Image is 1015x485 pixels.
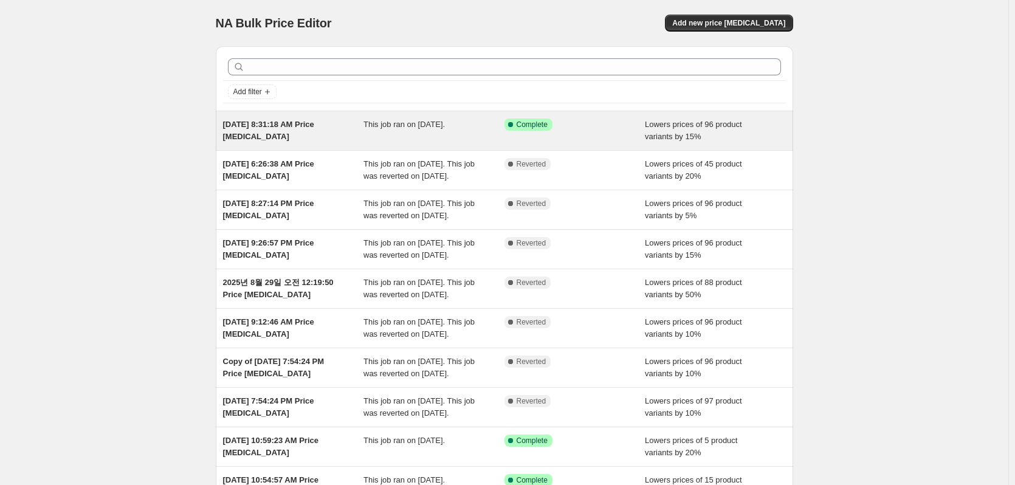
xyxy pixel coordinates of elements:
[665,15,793,32] button: Add new price [MEDICAL_DATA]
[517,317,546,327] span: Reverted
[363,317,475,339] span: This job ran on [DATE]. This job was reverted on [DATE].
[517,120,548,129] span: Complete
[223,238,314,260] span: [DATE] 9:26:57 PM Price [MEDICAL_DATA]
[517,475,548,485] span: Complete
[363,278,475,299] span: This job ran on [DATE]. This job was reverted on [DATE].
[223,357,325,378] span: Copy of [DATE] 7:54:24 PM Price [MEDICAL_DATA]
[223,317,314,339] span: [DATE] 9:12:46 AM Price [MEDICAL_DATA]
[672,18,785,28] span: Add new price [MEDICAL_DATA]
[363,120,445,129] span: This job ran on [DATE].
[223,199,314,220] span: [DATE] 8:27:14 PM Price [MEDICAL_DATA]
[645,159,742,181] span: Lowers prices of 45 product variants by 20%
[363,357,475,378] span: This job ran on [DATE]. This job was reverted on [DATE].
[363,238,475,260] span: This job ran on [DATE]. This job was reverted on [DATE].
[223,120,314,141] span: [DATE] 8:31:18 AM Price [MEDICAL_DATA]
[645,278,742,299] span: Lowers prices of 88 product variants by 50%
[216,16,332,30] span: NA Bulk Price Editor
[363,436,445,445] span: This job ran on [DATE].
[223,396,314,418] span: [DATE] 7:54:24 PM Price [MEDICAL_DATA]
[517,436,548,445] span: Complete
[645,396,742,418] span: Lowers prices of 97 product variants by 10%
[645,199,742,220] span: Lowers prices of 96 product variants by 5%
[223,159,314,181] span: [DATE] 6:26:38 AM Price [MEDICAL_DATA]
[363,199,475,220] span: This job ran on [DATE]. This job was reverted on [DATE].
[517,357,546,366] span: Reverted
[517,159,546,169] span: Reverted
[363,396,475,418] span: This job ran on [DATE]. This job was reverted on [DATE].
[223,278,334,299] span: 2025년 8월 29일 오전 12:19:50 Price [MEDICAL_DATA]
[645,238,742,260] span: Lowers prices of 96 product variants by 15%
[645,436,737,457] span: Lowers prices of 5 product variants by 20%
[645,120,742,141] span: Lowers prices of 96 product variants by 15%
[223,436,319,457] span: [DATE] 10:59:23 AM Price [MEDICAL_DATA]
[517,278,546,287] span: Reverted
[645,357,742,378] span: Lowers prices of 96 product variants by 10%
[363,159,475,181] span: This job ran on [DATE]. This job was reverted on [DATE].
[517,199,546,208] span: Reverted
[233,87,262,97] span: Add filter
[363,475,445,484] span: This job ran on [DATE].
[517,396,546,406] span: Reverted
[645,317,742,339] span: Lowers prices of 96 product variants by 10%
[228,84,277,99] button: Add filter
[517,238,546,248] span: Reverted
